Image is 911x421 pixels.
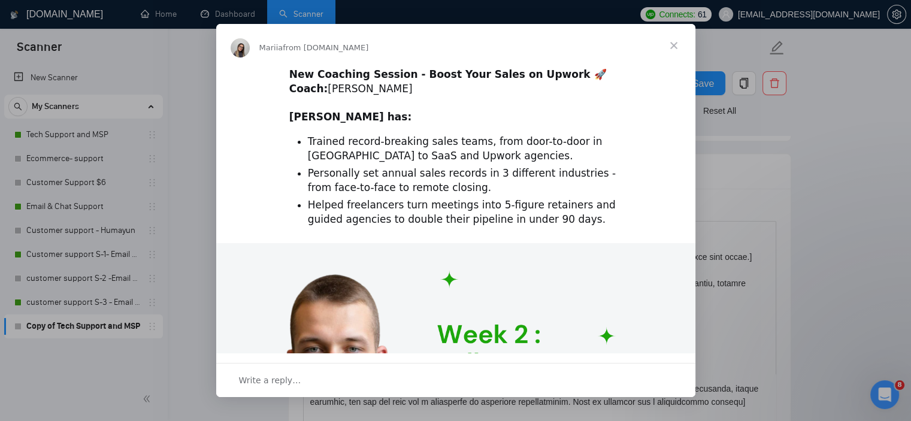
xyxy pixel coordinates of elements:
div: Open conversation and reply [216,363,695,397]
span: Mariia [259,43,283,52]
b: New Coaching Session - Boost Your Sales on Upwork 🚀 [289,68,607,80]
img: Profile image for Mariia [231,38,250,57]
span: from [DOMAIN_NAME] [283,43,368,52]
b: [PERSON_NAME] has: [289,111,411,123]
li: Personally set annual sales records in 3 different industries - from face-to-face to remote closing. [308,166,622,195]
li: Helped freelancers turn meetings into 5-figure retainers and guided agencies to double their pipe... [308,198,622,227]
b: Coach: [289,83,328,95]
span: Write a reply… [239,372,301,388]
span: Close [652,24,695,67]
div: ​ [PERSON_NAME] ​ ​ [289,68,622,125]
li: Trained record-breaking sales teams, from door-to-door in [GEOGRAPHIC_DATA] to SaaS and Upwork ag... [308,135,622,163]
